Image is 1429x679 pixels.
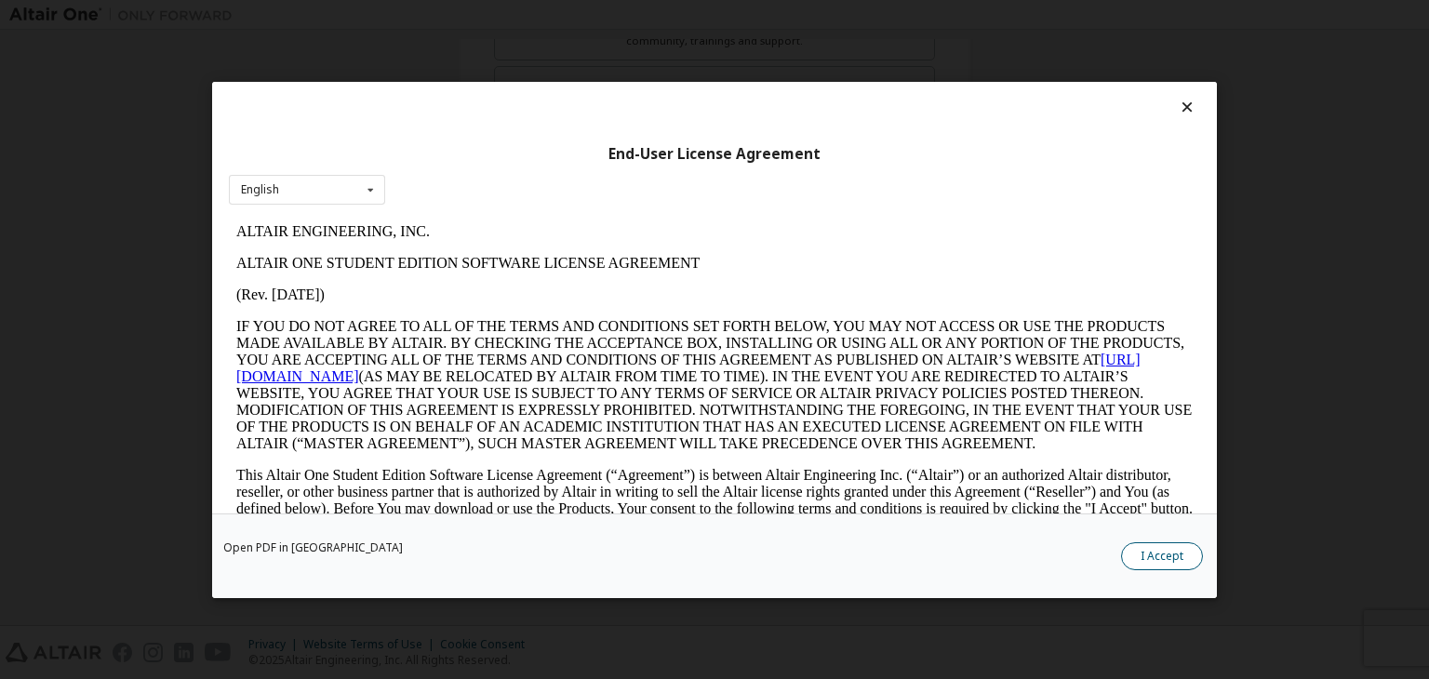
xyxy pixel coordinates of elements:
p: (Rev. [DATE]) [7,71,964,87]
a: Open PDF in [GEOGRAPHIC_DATA] [223,542,403,553]
div: End-User License Agreement [229,144,1200,163]
p: ALTAIR ENGINEERING, INC. [7,7,964,24]
p: This Altair One Student Edition Software License Agreement (“Agreement”) is between Altair Engine... [7,251,964,318]
div: English [241,184,279,195]
a: [URL][DOMAIN_NAME] [7,136,912,168]
button: I Accept [1121,542,1203,570]
p: IF YOU DO NOT AGREE TO ALL OF THE TERMS AND CONDITIONS SET FORTH BELOW, YOU MAY NOT ACCESS OR USE... [7,102,964,236]
p: ALTAIR ONE STUDENT EDITION SOFTWARE LICENSE AGREEMENT [7,39,964,56]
